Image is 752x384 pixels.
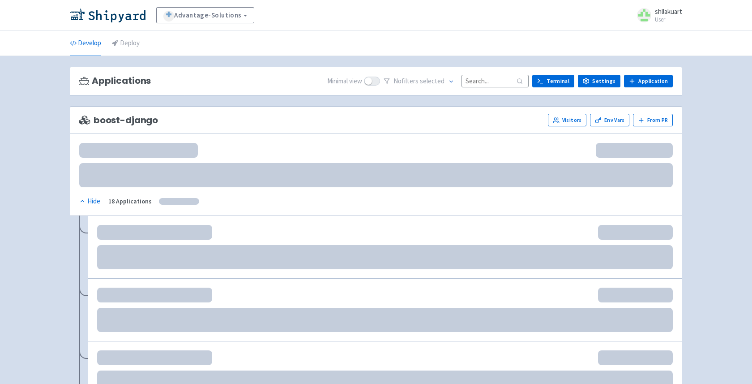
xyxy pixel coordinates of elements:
h3: Applications [79,76,151,86]
span: Minimal view [327,76,362,86]
span: selected [420,77,444,85]
a: Deploy [112,31,140,56]
img: Shipyard logo [70,8,145,22]
small: User [655,17,682,22]
a: Env Vars [590,114,629,126]
div: 18 Applications [108,196,152,207]
a: Develop [70,31,101,56]
a: shllakuart User [632,8,682,22]
a: Application [624,75,673,87]
span: boost-django [79,115,158,125]
button: From PR [633,114,673,126]
a: Advantage-Solutions [156,7,254,23]
a: Settings [578,75,620,87]
div: Hide [79,196,100,207]
input: Search... [461,75,529,87]
a: Visitors [548,114,586,126]
button: Hide [79,196,101,207]
a: Terminal [532,75,574,87]
span: shllakuart [655,7,682,16]
span: No filter s [393,76,444,86]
